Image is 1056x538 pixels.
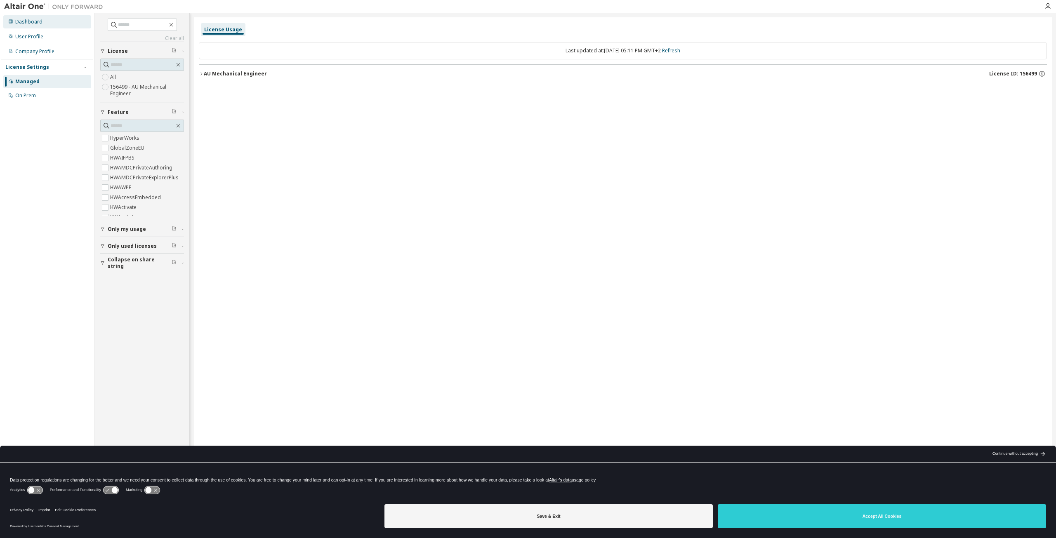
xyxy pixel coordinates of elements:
label: HyperWorks [110,133,141,143]
label: HWAWPF [110,183,133,193]
span: Only used licenses [108,243,157,249]
div: AU Mechanical Engineer [204,70,267,77]
div: Managed [15,78,40,85]
a: Clear all [100,35,184,42]
div: Last updated at: [DATE] 05:11 PM GMT+2 [199,42,1047,59]
span: Collapse on share string [108,256,172,270]
span: Clear filter [172,243,177,249]
a: Refresh [662,47,680,54]
button: Only my usage [100,220,184,238]
label: HWAcufwh [110,212,137,222]
span: Only my usage [108,226,146,233]
span: Clear filter [172,260,177,266]
span: Clear filter [172,226,177,233]
span: Clear filter [172,109,177,115]
span: Clear filter [172,48,177,54]
label: HWAMDCPrivateAuthoring [110,163,174,173]
span: License ID: 156499 [989,70,1037,77]
div: Company Profile [15,48,54,55]
button: Feature [100,103,184,121]
button: Collapse on share string [100,254,184,272]
div: User Profile [15,33,43,40]
div: On Prem [15,92,36,99]
div: Dashboard [15,19,42,25]
label: HWAIFPBS [110,153,136,163]
label: All [110,72,118,82]
div: License Settings [5,64,49,70]
label: HWActivate [110,202,138,212]
label: HWAccessEmbedded [110,193,163,202]
button: License [100,42,184,60]
button: Only used licenses [100,237,184,255]
label: GlobalZoneEU [110,143,146,153]
div: License Usage [204,26,242,33]
label: 156499 - AU Mechanical Engineer [110,82,184,99]
span: License [108,48,128,54]
button: AU Mechanical EngineerLicense ID: 156499 [199,65,1047,83]
img: Altair One [4,2,107,11]
span: Feature [108,109,129,115]
label: HWAMDCPrivateExplorerPlus [110,173,180,183]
